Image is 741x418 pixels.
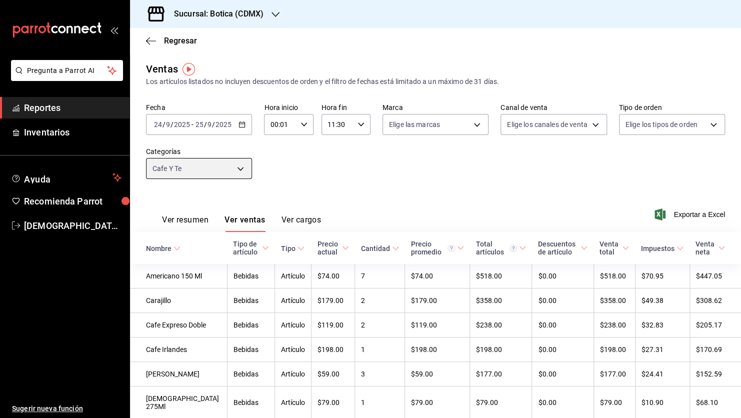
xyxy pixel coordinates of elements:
[689,264,741,288] td: $447.05
[470,313,532,337] td: $238.00
[110,26,118,34] button: open_drawer_menu
[476,240,526,256] span: Total artículos
[24,219,121,232] span: [DEMOGRAPHIC_DATA][PERSON_NAME][DATE]
[281,244,304,252] span: Tipo
[635,362,689,386] td: $24.41
[130,264,227,288] td: Americano 150 Ml
[227,264,275,288] td: Bebidas
[165,120,170,128] input: --
[146,244,180,252] span: Nombre
[311,337,355,362] td: $198.00
[317,240,349,256] span: Precio actual
[593,288,635,313] td: $358.00
[689,313,741,337] td: $205.17
[130,362,227,386] td: [PERSON_NAME]
[130,337,227,362] td: Cafe Irlandes
[361,244,390,252] div: Cantidad
[532,288,593,313] td: $0.00
[233,240,269,256] span: Tipo de artículo
[532,362,593,386] td: $0.00
[507,119,587,129] span: Elige los canales de venta
[162,120,165,128] span: /
[470,337,532,362] td: $198.00
[146,244,171,252] div: Nombre
[153,120,162,128] input: --
[593,313,635,337] td: $238.00
[593,337,635,362] td: $198.00
[162,215,321,232] div: navigation tabs
[162,215,208,232] button: Ver resumen
[311,288,355,313] td: $179.00
[24,101,121,114] span: Reportes
[233,240,260,256] div: Tipo de artículo
[625,119,697,129] span: Elige los tipos de orden
[166,8,263,20] h3: Sucursal: Botica (CDMX)
[170,120,173,128] span: /
[12,403,121,414] span: Sugerir nueva función
[355,264,405,288] td: 7
[470,288,532,313] td: $358.00
[355,337,405,362] td: 1
[355,313,405,337] td: 2
[619,104,725,111] label: Tipo de orden
[227,313,275,337] td: Bebidas
[593,362,635,386] td: $177.00
[635,313,689,337] td: $32.83
[447,244,455,252] svg: Precio promedio = Total artículos / cantidad
[635,264,689,288] td: $70.95
[317,240,340,256] div: Precio actual
[361,244,399,252] span: Cantidad
[194,120,203,128] input: --
[182,63,195,75] button: Tooltip marker
[411,240,455,256] div: Precio promedio
[275,337,311,362] td: Artículo
[7,72,123,83] a: Pregunta a Parrot AI
[355,362,405,386] td: 3
[500,104,606,111] label: Canal de venta
[593,264,635,288] td: $518.00
[275,362,311,386] td: Artículo
[470,264,532,288] td: $518.00
[275,313,311,337] td: Artículo
[212,120,215,128] span: /
[689,288,741,313] td: $308.62
[311,362,355,386] td: $59.00
[215,120,232,128] input: ----
[405,288,470,313] td: $179.00
[275,264,311,288] td: Artículo
[275,288,311,313] td: Artículo
[411,240,464,256] span: Precio promedio
[405,264,470,288] td: $74.00
[405,313,470,337] td: $119.00
[641,244,683,252] span: Impuestos
[130,288,227,313] td: Carajillo
[11,60,123,81] button: Pregunta a Parrot AI
[532,313,593,337] td: $0.00
[24,194,121,208] span: Recomienda Parrot
[203,120,206,128] span: /
[470,362,532,386] td: $177.00
[656,208,725,220] button: Exportar a Excel
[27,65,107,76] span: Pregunta a Parrot AI
[173,120,190,128] input: ----
[695,240,725,256] span: Venta neta
[509,244,517,252] svg: El total artículos considera cambios de precios en los artículos así como costos adicionales por ...
[227,362,275,386] td: Bebidas
[405,362,470,386] td: $59.00
[599,240,620,256] div: Venta total
[355,288,405,313] td: 2
[532,264,593,288] td: $0.00
[635,288,689,313] td: $49.38
[311,264,355,288] td: $74.00
[146,76,725,87] div: Los artículos listados no incluyen descuentos de orden y el filtro de fechas está limitado a un m...
[24,125,121,139] span: Inventarios
[281,215,321,232] button: Ver cargos
[538,240,578,256] div: Descuentos de artículo
[689,362,741,386] td: $152.59
[146,36,197,45] button: Regresar
[695,240,716,256] div: Venta neta
[405,337,470,362] td: $198.00
[532,337,593,362] td: $0.00
[152,163,181,173] span: Cafe Y Te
